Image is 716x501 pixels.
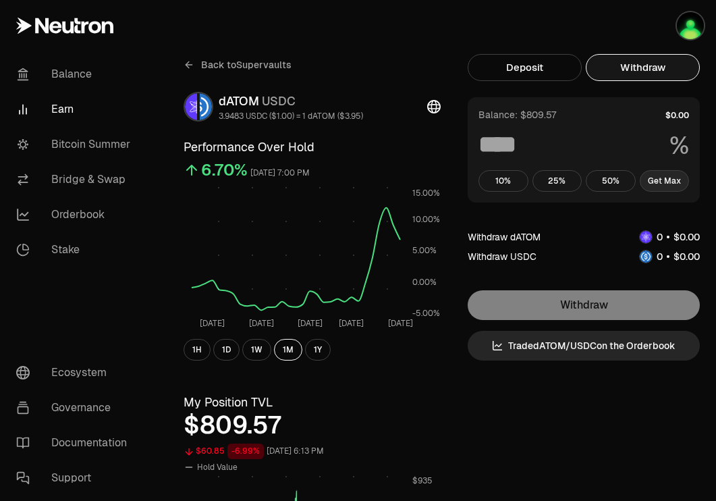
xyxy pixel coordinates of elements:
div: $809.57 [184,412,441,439]
tspan: 10.00% [412,214,440,225]
img: Atom Staking [677,12,704,39]
tspan: [DATE] [388,318,413,329]
a: Bridge & Swap [5,162,146,197]
button: 1D [213,339,240,361]
tspan: 0.00% [412,277,437,288]
button: Withdraw [586,54,700,81]
tspan: [DATE] [200,318,225,329]
a: Documentation [5,425,146,460]
tspan: -5.00% [412,308,440,319]
button: 1M [274,339,302,361]
div: 3.9483 USDC ($1.00) = 1 dATOM ($3.95) [219,111,363,122]
h3: Performance Over Hold [184,138,441,157]
tspan: [DATE] [249,318,274,329]
div: dATOM [219,92,363,111]
a: Orderbook [5,197,146,232]
img: dATOM Logo [185,93,197,120]
a: Ecosystem [5,355,146,390]
button: Get Max [640,170,690,192]
a: Bitcoin Summer [5,127,146,162]
div: [DATE] 7:00 PM [250,165,310,181]
button: Deposit [468,54,582,81]
div: Withdraw USDC [468,250,536,263]
img: USDC Logo [640,250,652,263]
div: Balance: $809.57 [478,108,556,122]
span: Back to Supervaults [201,58,292,72]
tspan: $935 [412,475,433,486]
div: Withdraw dATOM [468,230,541,244]
a: Stake [5,232,146,267]
a: Earn [5,92,146,127]
span: Hold Value [197,462,238,473]
div: 6.70% [201,159,248,181]
a: Support [5,460,146,496]
div: $60.85 [196,444,225,459]
a: Governance [5,390,146,425]
span: USDC [262,93,296,109]
span: % [669,132,689,159]
img: USDC Logo [200,93,212,120]
h3: My Position TVL [184,393,441,412]
img: dATOM Logo [640,231,652,243]
tspan: 15.00% [412,188,440,199]
div: -6.99% [227,444,264,459]
button: 1Y [305,339,331,361]
a: TradedATOM/USDCon the Orderbook [468,331,700,361]
button: 10% [478,170,528,192]
button: 1H [184,339,211,361]
button: 1W [242,339,271,361]
tspan: [DATE] [298,318,323,329]
tspan: 5.00% [412,245,437,256]
a: Back toSupervaults [184,54,292,76]
a: Balance [5,57,146,92]
div: [DATE] 6:13 PM [267,444,324,459]
button: 25% [532,170,582,192]
button: 50% [586,170,636,192]
tspan: [DATE] [339,318,364,329]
